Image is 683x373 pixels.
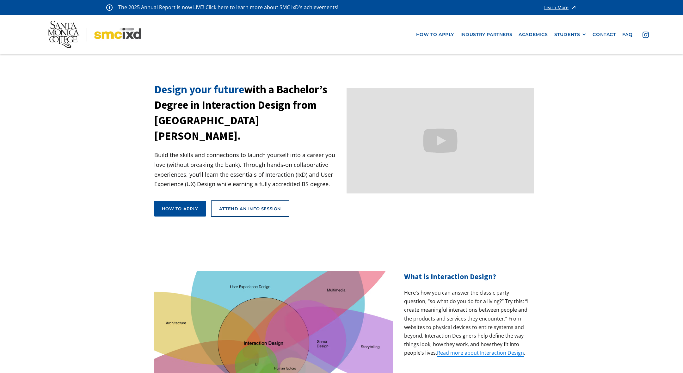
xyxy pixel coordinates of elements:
h1: with a Bachelor’s Degree in Interaction Design from [GEOGRAPHIC_DATA][PERSON_NAME]. [154,82,342,144]
div: STUDENTS [554,32,587,37]
a: industry partners [457,29,515,40]
a: Academics [515,29,551,40]
div: Learn More [544,5,569,10]
a: Attend an Info Session [211,200,289,217]
div: Attend an Info Session [219,206,281,211]
h2: What is Interaction Design? [404,271,529,282]
iframe: Design your future with a Bachelor's Degree in Interaction Design from Santa Monica College [347,88,534,193]
a: how to apply [413,29,457,40]
a: How to apply [154,201,206,217]
div: STUDENTS [554,32,580,37]
a: Read more about Interaction Design [437,349,524,357]
a: contact [589,29,619,40]
img: icon - information - alert [106,4,113,11]
span: Design your future [154,83,244,96]
img: Santa Monica College - SMC IxD logo [48,21,141,48]
p: The 2025 Annual Report is now LIVE! Click here to learn more about SMC IxD's achievements! [118,3,339,12]
p: Here’s how you can answer the classic party question, “so what do you do for a living?” Try this:... [404,289,529,358]
div: How to apply [162,206,198,211]
a: Learn More [544,3,577,12]
a: faq [619,29,636,40]
img: icon - arrow - alert [570,3,577,12]
p: Build the skills and connections to launch yourself into a career you love (without breaking the ... [154,150,342,189]
img: icon - instagram [643,32,649,38]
